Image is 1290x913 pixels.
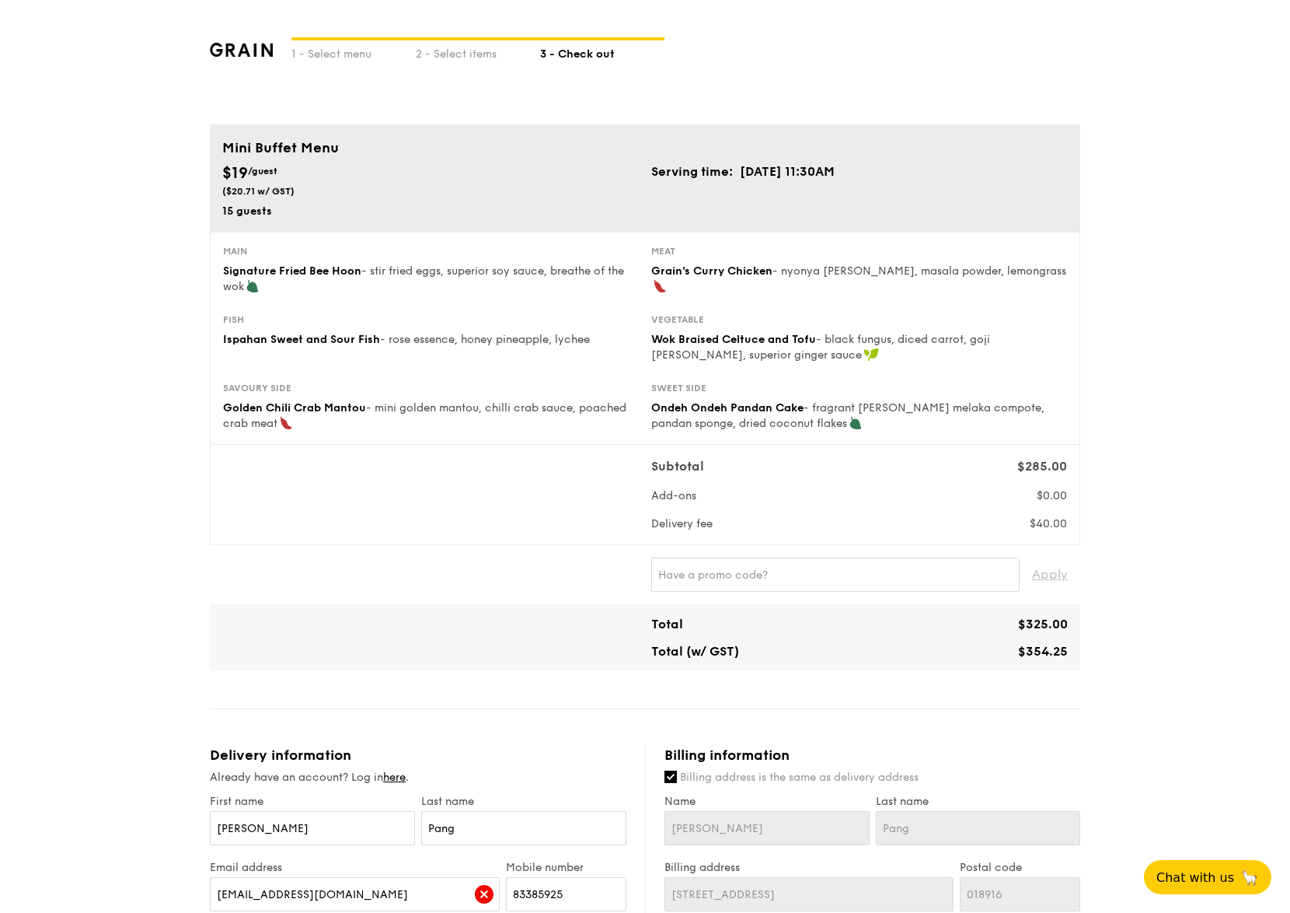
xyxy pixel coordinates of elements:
[506,861,626,874] label: Mobile number
[651,264,772,278] span: Grain's Curry Chicken
[1156,870,1234,885] span: Chat with us
[1240,869,1259,887] span: 🦙
[664,747,790,764] span: Billing information
[223,333,380,346] span: Ispahan Sweet and Sour Fish
[279,416,293,430] img: icon-spicy.37a8142b.svg
[849,416,863,430] img: icon-vegetarian.fe4039eb.svg
[223,264,624,293] span: - stir fried eggs, superior soy sauce, breathe of the wok
[223,401,366,415] span: Golden Chili Crab Mantou
[210,861,500,874] label: Email address
[380,333,590,346] span: - rose essence, honey pineapple, lychee
[1018,617,1068,631] span: $325.00
[651,333,816,346] span: Wok Braised Celtuce and Tofu
[246,279,260,293] img: icon-vegetarian.fe4039eb.svg
[222,137,1068,159] div: Mini Buffet Menu
[223,245,639,257] div: Main
[222,186,295,197] span: ($20.71 w/ GST)
[210,795,415,808] label: First name
[651,382,1067,394] div: Sweet Side
[680,771,919,784] span: Billing address is the same as delivery address
[960,861,1080,874] label: Postal code
[1017,459,1067,474] span: $285.00
[210,747,351,764] span: Delivery information
[863,348,879,362] img: icon-vegan.f8ff3823.svg
[210,770,626,785] div: Already have an account? Log in .
[664,861,954,874] label: Billing address
[651,517,713,530] span: Delivery fee
[651,162,739,182] td: Serving time:
[653,279,667,293] img: icon-spicy.37a8142b.svg
[651,644,739,659] span: Total (w/ GST)
[421,795,626,808] label: Last name
[651,459,704,474] span: Subtotal
[1037,489,1067,502] span: $0.00
[651,489,696,502] span: Add-ons
[664,771,677,783] input: Billing address is the same as delivery address
[739,162,835,182] td: [DATE] 11:30AM
[223,382,639,394] div: Savoury Side
[222,164,248,183] span: $19
[1030,517,1067,530] span: $40.00
[651,558,1020,592] input: Have a promo code?
[223,313,639,326] div: Fish
[222,204,639,219] div: 15 guests
[772,264,1066,278] span: - nyonya [PERSON_NAME], masala powder, lemongrass
[1018,644,1068,659] span: $354.25
[223,264,361,278] span: Signature Fried Bee Hoon
[651,617,683,631] span: Total
[210,43,273,57] img: grain-logotype.1cdc1e11.png
[1032,558,1068,592] span: Apply
[664,795,870,808] label: Name
[651,401,1044,430] span: - fragrant [PERSON_NAME] melaka compote, pandan sponge, dried coconut flakes
[540,40,664,62] div: 3 - Check out
[651,333,990,362] span: - black fungus, diced carrot, goji [PERSON_NAME], superior ginger sauce
[383,771,406,784] a: here
[651,401,804,415] span: Ondeh Ondeh Pandan Cake
[475,885,493,904] img: icon-error.62b55002.svg
[291,40,416,62] div: 1 - Select menu
[651,245,1067,257] div: Meat
[416,40,540,62] div: 2 - Select items
[1144,860,1271,894] button: Chat with us🦙
[876,795,1081,808] label: Last name
[248,166,277,177] span: /guest
[651,313,1067,326] div: Vegetable
[223,401,626,430] span: - mini golden mantou, chilli crab sauce, poached crab meat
